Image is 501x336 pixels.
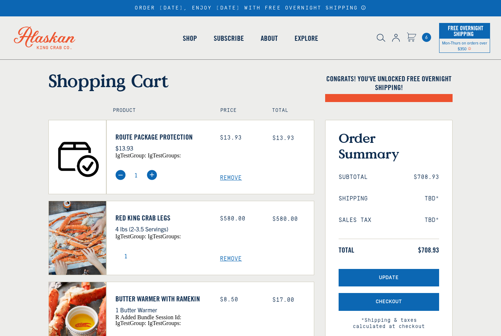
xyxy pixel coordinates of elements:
a: Remove [220,175,314,181]
div: ORDER [DATE], ENJOY [DATE] WITH FREE OVERNIGHT SHIPPING [135,5,366,11]
h1: Shopping Cart [48,70,314,91]
img: search [377,34,385,42]
img: minus [115,170,126,180]
img: account [392,34,400,42]
a: Subscribe [205,17,252,59]
span: $13.93 [272,135,294,141]
span: Mon-Thurs on orders over $350 [442,40,487,51]
img: plus [147,170,157,180]
span: igTestGroup: [115,233,146,239]
img: Red King Crab Legs - 4 lbs (2-3.5 Servings) [49,201,106,275]
div: $13.93 [220,134,261,141]
span: Update [379,275,399,281]
p: $13.93 [115,143,209,153]
span: Subtotal [339,174,368,181]
a: Shop [174,17,205,59]
span: Total [339,246,354,254]
img: Alaskan King Crab Co. logo [4,16,86,59]
span: *Shipping & taxes calculated at checkout [339,311,439,330]
span: r added bundle session id: [115,314,181,320]
div: $8.50 [220,296,261,303]
a: Cart [422,33,431,42]
span: igTestGroup: [115,152,146,159]
span: Checkout [376,299,402,305]
span: igTestGroups: [148,233,181,239]
a: About [252,17,286,59]
span: igTestGroup: [115,320,146,326]
a: Announcement Bar Modal [361,5,366,10]
span: Free Overnight Shipping [446,23,483,39]
span: $580.00 [272,216,298,222]
img: Route Package Protection - $13.93 [49,120,106,194]
h4: Price [220,108,256,114]
p: 4 lbs (2-3.5 Servings) [115,224,209,234]
h4: Product [113,108,205,114]
span: Sales Tax [339,217,371,224]
h3: Order Summary [339,130,439,161]
p: 1 Butter Warmer [115,305,209,314]
a: Remove [220,255,314,262]
a: Red King Crab Legs [115,214,209,222]
div: $580.00 [220,215,261,222]
button: Checkout [339,293,439,311]
span: Shipping Notice Icon [468,46,471,51]
a: Cart [407,32,416,43]
h4: Congrats! You've unlocked FREE OVERNIGHT SHIPPING! [325,74,453,92]
span: Shipping [339,195,368,202]
h4: Total [272,108,308,114]
a: Explore [286,17,327,59]
span: 6 [422,33,431,42]
span: igTestGroups: [148,320,181,326]
button: Update [339,269,439,287]
span: $708.93 [414,174,439,181]
a: Route Package Protection [115,133,209,141]
span: $17.00 [272,297,294,303]
span: $708.93 [418,246,439,254]
a: Butter Warmer with Ramekin [115,294,209,303]
span: igTestGroups: [148,152,181,159]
